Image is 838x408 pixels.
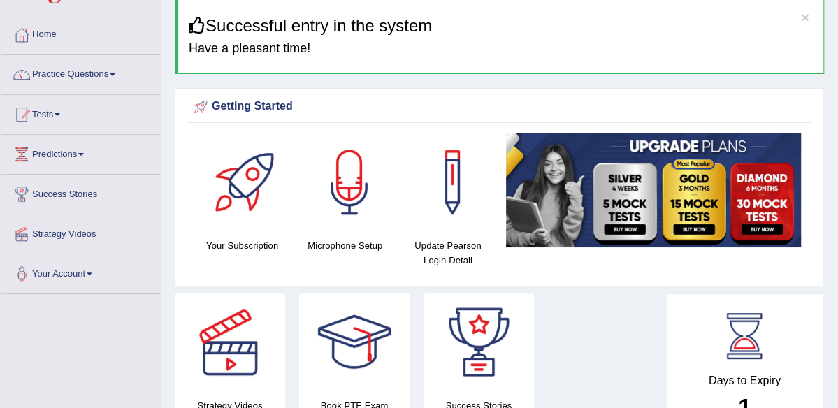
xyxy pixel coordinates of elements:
[1,175,160,210] a: Success Stories
[506,133,801,247] img: small5.jpg
[191,96,808,117] div: Getting Started
[1,135,160,170] a: Predictions
[189,17,813,35] h3: Successful entry in the system
[403,238,492,268] h4: Update Pearson Login Detail
[1,95,160,130] a: Tests
[301,238,389,253] h4: Microphone Setup
[198,238,287,253] h4: Your Subscription
[1,55,160,90] a: Practice Questions
[1,214,160,249] a: Strategy Videos
[1,15,160,50] a: Home
[681,374,808,387] h4: Days to Expiry
[1,254,160,289] a: Your Account
[801,10,809,24] button: ×
[189,42,813,56] h4: Have a pleasant time!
